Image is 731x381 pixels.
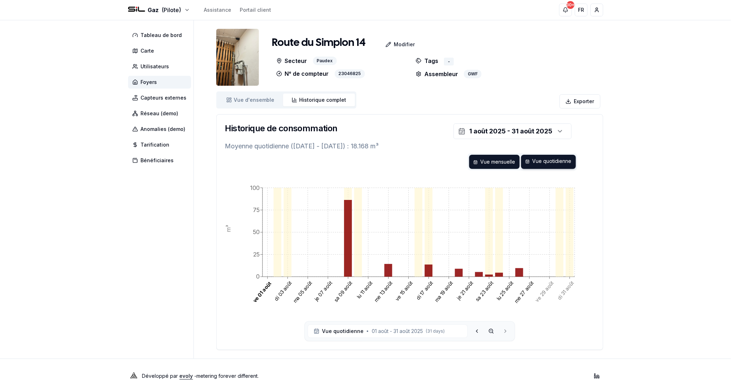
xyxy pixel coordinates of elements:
p: Tags [416,57,438,65]
div: Paudex [313,57,337,65]
p: Développé par - metering forever different . [142,371,259,381]
span: 01 août - 31 août 2025 [372,328,423,335]
tspan: 0 [256,273,260,280]
tspan: m³ [225,225,232,232]
span: Utilisateurs [141,63,169,70]
a: Bénéficiaires [128,154,194,167]
tspan: 50 [253,229,260,236]
h3: Historique de consommation [225,123,338,134]
span: Vue d'ensemble [234,96,275,104]
a: Anomalies (demo) [128,123,194,136]
span: Réseau (demo) [141,110,179,117]
a: Réseau (demo) [128,107,194,120]
div: - [444,58,454,65]
button: Previous day [471,325,483,338]
a: Modifier [366,37,421,52]
p: N° de compteur [276,69,329,78]
a: Assistance [204,6,232,14]
span: Carte [141,47,154,54]
a: Tarification [128,138,194,151]
tspan: 25 [253,251,260,258]
span: ( 31 days ) [426,328,445,334]
h1: Route du Simplon 14 [272,37,366,49]
a: Historique complet [283,94,355,106]
button: 30+ [559,4,572,16]
img: SIL - Gaz Logo [128,1,145,18]
div: 23046825 [335,69,365,78]
tspan: 75 [253,206,260,213]
p: Modifier [394,41,415,48]
span: Tableau de bord [141,32,182,39]
div: 1 août 2025 - 31 août 2025 [470,126,553,136]
a: Carte [128,44,194,57]
a: Vue d'ensemble [218,94,283,106]
p: Secteur [276,57,307,65]
span: Gaz [148,6,159,14]
button: Gaz(Pilote) [128,6,190,14]
a: evoly [180,373,193,379]
div: Vue quotidienne [521,155,576,169]
button: FR [575,4,588,16]
tspan: 100 [250,184,260,191]
span: FR [578,6,584,14]
p: Assembleur [416,70,458,78]
span: Historique complet [300,96,346,104]
button: Zoom out [485,325,498,338]
a: Capteurs externes [128,91,194,104]
span: Foyers [141,79,157,86]
span: Bénéficiaires [141,157,174,164]
a: Tableau de bord [128,29,194,42]
img: unit Image [216,29,259,86]
span: (Pilote) [162,6,181,14]
div: 30+ [567,1,574,9]
span: Tarification [141,141,170,148]
p: Moyenne quotidienne ([DATE] - [DATE]) : 18.168 m³ [225,141,594,151]
a: Portail client [240,6,271,14]
button: 1 août 2025 - 31 août 2025 [454,123,572,139]
button: Exporter [560,94,600,109]
span: Vue quotidienne [322,328,364,335]
span: Anomalies (demo) [141,126,186,133]
div: Vue mensuelle [469,155,520,169]
span: Capteurs externes [141,94,187,101]
span: • [367,328,369,334]
a: Utilisateurs [128,60,194,73]
a: Foyers [128,76,194,89]
div: GWF [464,70,482,78]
